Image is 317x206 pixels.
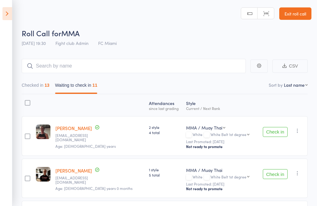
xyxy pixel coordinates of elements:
[186,144,254,149] div: Not ready to promote
[55,186,132,191] span: Age: [DEMOGRAPHIC_DATA] years 0 months
[186,182,254,186] small: Last Promoted: [DATE]
[186,139,254,144] small: Last Promoted: [DATE]
[55,167,92,174] a: [PERSON_NAME]
[98,40,117,46] span: FC Miami
[186,125,222,131] div: MMA / Muay Thai
[284,82,305,88] div: Last name
[211,132,246,136] div: White Belt 1st degree
[61,28,80,38] span: MMA
[55,80,98,94] button: Waiting to check in11
[149,125,181,130] span: 2 style
[279,7,311,20] a: Exit roll call
[186,167,254,173] div: MMA / Muay Thai
[184,97,257,113] div: Style
[149,106,181,110] div: since last grading
[22,80,50,94] button: Checked in13
[149,130,181,135] span: 4 total
[263,169,288,179] button: Check in
[22,40,46,46] span: [DATE] 19:30
[22,28,61,38] span: Roll Call for
[55,143,116,149] span: Age: [DEMOGRAPHIC_DATA] years
[263,127,288,137] button: Check in
[149,172,181,178] span: 5 total
[55,125,92,131] a: [PERSON_NAME]
[55,40,89,46] span: Fight club Admin
[55,176,96,185] small: dpb-08@hotmail.com
[186,106,254,110] div: Current / Next Rank
[186,132,254,138] div: White
[36,167,50,182] img: image1739784641.png
[36,125,50,139] img: image1752570654.png
[211,175,246,179] div: White Belt 1st degree
[272,59,308,73] button: CSV
[22,59,246,73] input: Search by name
[186,175,254,180] div: White
[93,83,98,88] div: 11
[55,133,96,142] small: Jarrodbaxter583@gmail.com
[149,167,181,172] span: 1 style
[186,186,254,191] div: Not ready to promote
[269,82,283,88] label: Sort by
[146,97,184,113] div: Atten­dances
[45,83,50,88] div: 13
